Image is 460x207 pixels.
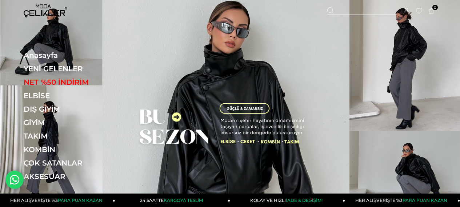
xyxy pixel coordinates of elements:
a: ELBİSE [24,91,124,100]
span: PARA PUAN KAZAN [403,198,447,203]
a: GİYİM [24,118,124,127]
span: PARA PUAN KAZAN [58,198,103,203]
span: 0 [432,5,438,10]
a: YENİ GELENLER [24,64,124,73]
a: HER ALIŞVERİŞTE %3PARA PUAN KAZAN [345,194,460,207]
span: İADE & DEĞİŞİM! [286,198,322,203]
a: 24 SAATTEKARGOYA TESLİM [115,194,230,207]
a: AKSESUAR [24,172,124,181]
a: Anasayfa [24,51,124,60]
a: KOMBİN [24,145,124,154]
a: TAKIM [24,132,124,140]
a: HER ALIŞVERİŞTE %3PARA PUAN KAZAN [0,194,115,207]
img: logo [24,4,67,17]
a: 0 [429,8,434,14]
a: DIŞ GİYİM [24,105,124,114]
a: ÇOK SATANLAR [24,159,124,167]
a: KOLAY VE HIZLIİADE & DEĞİŞİM! [230,194,345,207]
span: KARGOYA TESLİM [164,198,203,203]
a: NET %50 İNDİRİM [24,78,124,87]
